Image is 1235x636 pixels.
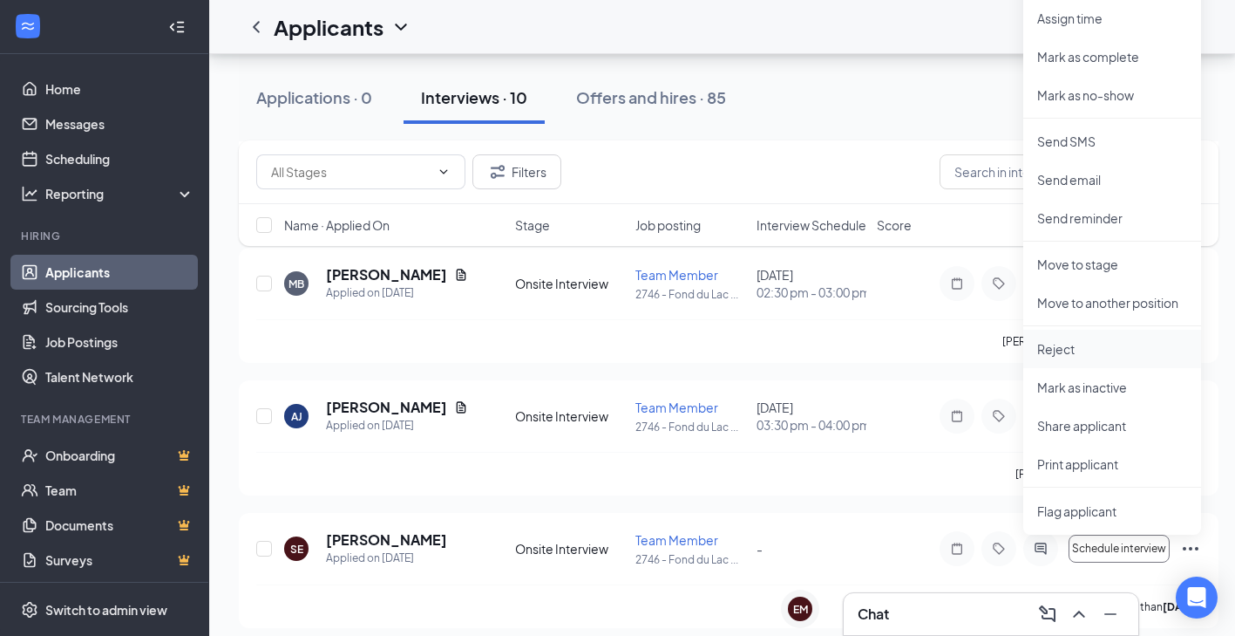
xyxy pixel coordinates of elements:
div: [DATE] [757,399,866,434]
svg: Analysis [21,185,38,202]
h5: [PERSON_NAME] [326,265,447,284]
p: 2746 - Fond du Lac ... [635,552,745,567]
div: Applications · 0 [256,86,372,108]
div: Onsite Interview [515,275,625,292]
svg: Settings [21,601,38,619]
svg: Document [454,268,468,282]
a: Messages [45,106,194,141]
span: Team Member [635,267,718,283]
span: Score [877,216,912,234]
a: OnboardingCrown [45,438,194,473]
div: AJ [291,409,302,424]
button: Filter Filters [472,154,561,189]
span: Team Member [635,532,718,548]
span: 03:30 pm - 04:00 pm [757,416,866,434]
span: 02:30 pm - 03:00 pm [757,284,866,301]
svg: Tag [988,277,1009,291]
svg: ChevronDown [437,165,451,179]
svg: Tag [988,409,1009,423]
div: Applied on [DATE] [326,284,468,302]
h1: Applicants [274,12,383,42]
svg: ChevronDown [390,17,411,38]
div: Offers and hires · 85 [576,86,726,108]
span: Team Member [635,400,718,415]
div: Hiring [21,229,191,243]
p: [PERSON_NAME] interviewed . [1015,467,1201,482]
a: Job Postings [45,325,194,359]
svg: Note [947,409,967,423]
input: Search in interviews [940,154,1201,189]
div: Open Intercom Messenger [1176,577,1218,619]
a: SurveysCrown [45,543,194,578]
div: [DATE] [757,266,866,301]
svg: Ellipses [1180,538,1201,559]
button: Minimize [1096,600,1124,628]
div: Onsite Interview [515,540,625,557]
svg: Note [947,277,967,291]
a: TeamCrown [45,473,194,508]
button: Schedule interview [1069,535,1170,563]
div: Interviews · 10 [421,86,527,108]
a: DocumentsCrown [45,508,194,543]
a: Scheduling [45,141,194,176]
span: Stage [515,216,550,234]
span: Interview Schedule [757,216,866,234]
svg: ComposeMessage [1037,604,1058,625]
h3: Chat [858,605,889,624]
svg: Document [454,400,468,414]
div: Team Management [21,412,191,427]
p: 2746 - Fond du Lac ... [635,420,745,434]
a: Applicants [45,255,194,290]
div: Reporting [45,185,195,202]
div: Onsite Interview [515,407,625,425]
div: Applied on [DATE] [326,550,447,567]
svg: Filter [487,161,508,182]
svg: Collapse [168,18,186,36]
a: Home [45,72,194,106]
div: MB [288,277,304,291]
span: - [757,541,763,557]
svg: ChevronUp [1069,604,1089,625]
span: Schedule interview [1072,543,1166,555]
div: Switch to admin view [45,601,167,619]
a: Talent Network [45,359,194,394]
h5: [PERSON_NAME] [326,398,447,417]
button: ComposeMessage [1034,600,1062,628]
svg: Tag [988,542,1009,556]
input: All Stages [271,162,430,181]
span: Name · Applied On [284,216,390,234]
p: 2746 - Fond du Lac ... [635,287,745,302]
div: Applied on [DATE] [326,417,468,434]
div: SE [290,542,303,557]
svg: Minimize [1100,604,1121,625]
svg: ActiveChat [1030,542,1051,556]
div: EM [793,602,808,617]
svg: ChevronLeft [246,17,267,38]
svg: WorkstreamLogo [19,17,37,35]
button: ChevronUp [1065,600,1093,628]
h5: [PERSON_NAME] [326,530,447,550]
b: [DATE] [1163,600,1198,613]
p: [PERSON_NAME] interviewed . [1002,334,1201,349]
span: Job posting [635,216,701,234]
svg: Note [947,542,967,556]
a: Sourcing Tools [45,290,194,325]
